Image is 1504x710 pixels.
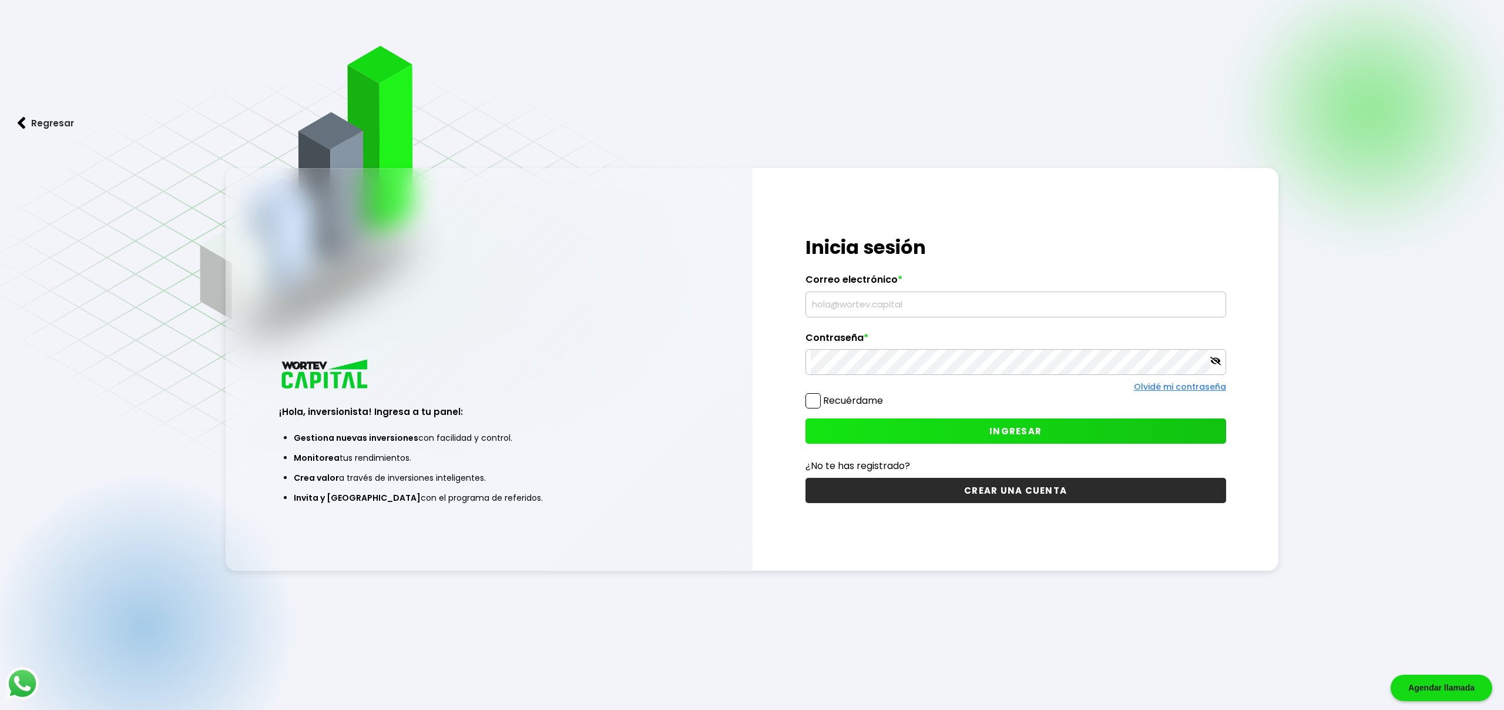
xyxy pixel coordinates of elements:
[805,458,1226,473] p: ¿No te has registrado?
[294,452,340,464] span: Monitorea
[294,432,418,444] span: Gestiona nuevas inversiones
[18,117,26,129] img: flecha izquierda
[805,233,1226,262] h1: Inicia sesión
[823,394,883,407] label: Recuérdame
[1134,381,1226,393] a: Olvidé mi contraseña
[294,488,685,508] li: con el programa de referidos.
[805,418,1226,444] button: INGRESAR
[6,667,39,700] img: logos_whatsapp-icon.242b2217.svg
[279,358,372,393] img: logo_wortev_capital
[811,292,1221,317] input: hola@wortev.capital
[294,448,685,468] li: tus rendimientos.
[805,274,1226,292] label: Correo electrónico
[294,492,421,504] span: Invita y [GEOGRAPHIC_DATA]
[805,458,1226,503] a: ¿No te has registrado?CREAR UNA CUENTA
[989,425,1042,437] span: INGRESAR
[1391,675,1492,701] div: Agendar llamada
[294,428,685,448] li: con facilidad y control.
[805,478,1226,503] button: CREAR UNA CUENTA
[805,332,1226,350] label: Contraseña
[294,472,339,484] span: Crea valor
[279,405,700,418] h3: ¡Hola, inversionista! Ingresa a tu panel:
[294,468,685,488] li: a través de inversiones inteligentes.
